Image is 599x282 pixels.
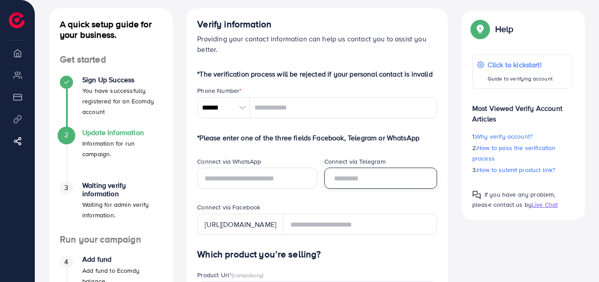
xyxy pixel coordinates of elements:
[488,73,553,84] p: Guide to verifying account
[49,181,173,234] li: Waiting verify information
[472,190,481,199] img: Popup guide
[472,143,573,164] p: 2.
[472,143,556,163] span: How to pass the verification process
[197,19,437,30] h4: Verify information
[82,199,162,220] p: Waiting for admin verify information.
[197,33,437,55] p: Providing your contact information can help us contact you to assist you better.
[324,157,386,166] label: Connect via Telegram
[197,249,437,260] h4: Which product you’re selling?
[49,54,173,65] h4: Get started
[532,200,558,209] span: Live Chat
[472,96,573,124] p: Most Viewed Verify Account Articles
[475,132,533,141] span: Why verify account?
[64,183,68,193] span: 3
[82,255,162,264] h4: Add fund
[82,181,162,198] h4: Waiting verify information
[49,76,173,128] li: Sign Up Success
[472,165,573,175] p: 3.
[82,76,162,84] h4: Sign Up Success
[232,271,263,279] span: (compulsory)
[472,21,488,37] img: Popup guide
[562,242,592,275] iframe: Chat
[477,165,555,174] span: How to submit product link?
[82,138,162,159] p: Information for run campaign.
[472,190,555,209] span: If you have any problem, please contact us by
[197,214,283,235] div: [URL][DOMAIN_NAME]
[49,19,173,40] h4: A quick setup guide for your business.
[197,203,260,212] label: Connect via Facebook
[82,128,162,137] h4: Update Information
[49,234,173,245] h4: Run your campaign
[64,257,68,267] span: 4
[49,128,173,181] li: Update Information
[472,131,573,142] p: 1.
[64,130,68,140] span: 2
[9,12,25,28] img: logo
[197,271,263,279] label: Product Url
[488,59,553,70] p: Click to kickstart!
[197,132,437,143] p: *Please enter one of the three fields Facebook, Telegram or WhatsApp
[197,86,242,95] label: Phone Number
[197,69,437,79] p: *The verification process will be rejected if your personal contact is invalid
[495,24,514,34] p: Help
[82,85,162,117] p: You have successfully registered for an Ecomdy account
[197,157,261,166] label: Connect via WhatsApp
